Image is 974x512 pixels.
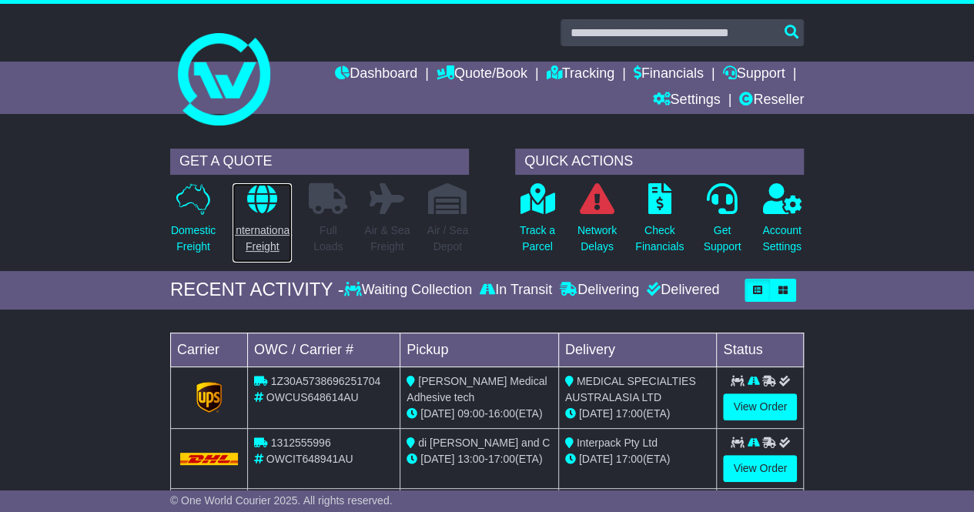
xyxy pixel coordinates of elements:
[407,451,552,467] div: - (ETA)
[171,223,216,255] p: Domestic Freight
[364,223,410,255] p: Air & Sea Freight
[556,282,643,299] div: Delivering
[271,375,380,387] span: 1Z30A5738696251704
[457,407,484,420] span: 09:00
[233,223,292,255] p: International Freight
[565,375,696,403] span: MEDICAL SPECIALTIES AUSTRALASIA LTD
[488,453,515,465] span: 17:00
[717,333,804,366] td: Status
[420,407,454,420] span: [DATE]
[170,279,344,301] div: RECENT ACTIVITY -
[565,406,711,422] div: (ETA)
[565,451,711,467] div: (ETA)
[519,182,556,263] a: Track aParcel
[739,88,804,114] a: Reseller
[643,282,719,299] div: Delivered
[515,149,804,175] div: QUICK ACTIONS
[616,407,643,420] span: 17:00
[180,453,238,465] img: DHL.png
[577,182,618,263] a: NetworkDelays
[476,282,556,299] div: In Transit
[722,62,785,88] a: Support
[418,437,550,449] span: di [PERSON_NAME] and C
[196,382,223,413] img: GetCarrierServiceLogo
[271,437,331,449] span: 1312555996
[488,407,515,420] span: 16:00
[577,437,658,449] span: Interpack Pty Ltd
[427,223,468,255] p: Air / Sea Depot
[266,391,359,403] span: OWCUS648614AU
[170,333,247,366] td: Carrier
[407,375,547,403] span: [PERSON_NAME] Medical Adhesive tech
[762,223,802,255] p: Account Settings
[723,393,797,420] a: View Order
[344,282,476,299] div: Waiting Collection
[247,333,400,366] td: OWC / Carrier #
[335,62,417,88] a: Dashboard
[634,62,704,88] a: Financials
[309,223,347,255] p: Full Loads
[520,223,555,255] p: Track a Parcel
[577,223,617,255] p: Network Delays
[437,62,527,88] a: Quote/Book
[170,182,216,263] a: DomesticFreight
[652,88,720,114] a: Settings
[579,407,613,420] span: [DATE]
[635,223,684,255] p: Check Financials
[420,453,454,465] span: [DATE]
[232,182,293,263] a: InternationalFreight
[457,453,484,465] span: 13:00
[170,149,469,175] div: GET A QUOTE
[266,453,353,465] span: OWCIT648941AU
[702,182,741,263] a: GetSupport
[703,223,741,255] p: Get Support
[407,406,552,422] div: - (ETA)
[170,494,393,507] span: © One World Courier 2025. All rights reserved.
[634,182,684,263] a: CheckFinancials
[558,333,717,366] td: Delivery
[616,453,643,465] span: 17:00
[579,453,613,465] span: [DATE]
[547,62,614,88] a: Tracking
[761,182,802,263] a: AccountSettings
[723,455,797,482] a: View Order
[400,333,559,366] td: Pickup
